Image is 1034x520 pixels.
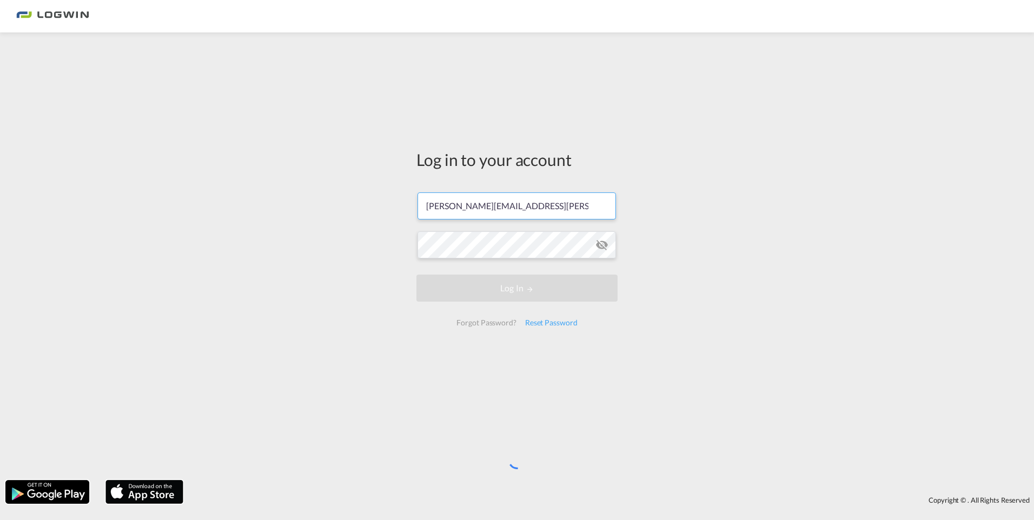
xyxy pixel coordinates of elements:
[104,479,184,505] img: apple.png
[595,238,608,251] md-icon: icon-eye-off
[417,192,616,219] input: Enter email/phone number
[521,313,582,332] div: Reset Password
[189,491,1034,509] div: Copyright © . All Rights Reserved
[16,4,89,29] img: bc73a0e0d8c111efacd525e4c8ad7d32.png
[416,275,618,302] button: LOGIN
[4,479,90,505] img: google.png
[452,313,520,332] div: Forgot Password?
[416,148,618,171] div: Log in to your account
